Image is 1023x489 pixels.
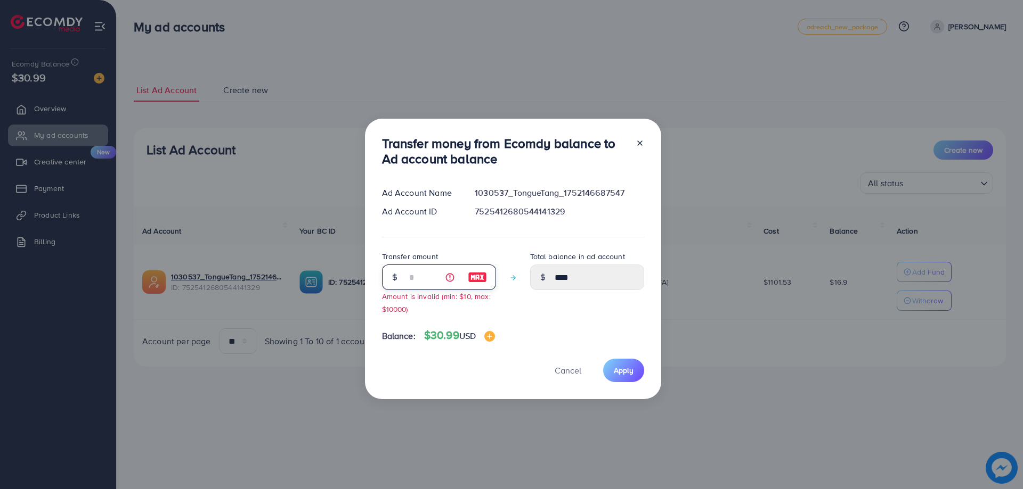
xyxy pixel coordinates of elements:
div: 7525412680544141329 [466,205,652,218]
div: Ad Account Name [374,187,467,199]
span: Apply [614,365,634,376]
img: image [484,331,495,342]
div: 1030537_TongueTang_1752146687547 [466,187,652,199]
label: Total balance in ad account [530,251,625,262]
span: Balance: [382,330,416,342]
span: Cancel [555,364,581,376]
label: Transfer amount [382,251,438,262]
small: Amount is invalid (min: $10, max: $10000) [382,291,491,313]
h4: $30.99 [424,329,495,342]
button: Cancel [541,359,595,382]
span: USD [459,330,476,342]
img: image [468,271,487,284]
h3: Transfer money from Ecomdy balance to Ad account balance [382,136,627,167]
button: Apply [603,359,644,382]
div: Ad Account ID [374,205,467,218]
